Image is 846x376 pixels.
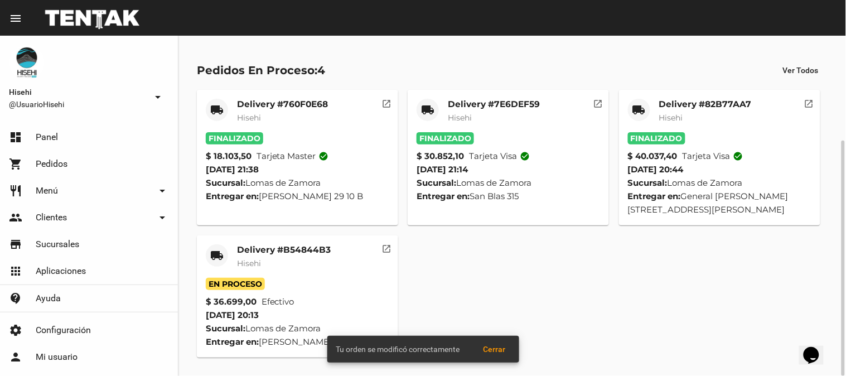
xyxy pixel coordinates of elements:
[317,64,325,77] span: 4
[36,266,86,277] span: Aplicaciones
[206,164,259,175] span: [DATE] 21:38
[237,113,261,123] span: Hisehi
[156,211,169,224] mat-icon: arrow_drop_down
[9,211,22,224] mat-icon: people
[9,350,22,364] mat-icon: person
[206,132,263,144] span: Finalizado
[9,99,147,110] span: @UsuarioHisehi
[237,258,261,268] span: Hisehi
[628,177,668,188] strong: Sucursal:
[206,322,389,335] div: Lomas de Zamora
[417,150,464,163] strong: $ 30.852,10
[475,339,515,359] button: Cerrar
[9,12,22,25] mat-icon: menu
[520,151,530,161] mat-icon: check_circle
[417,191,470,201] strong: Entregar en:
[9,45,45,80] img: b10aa081-330c-4927-a74e-08896fa80e0a.jpg
[206,335,389,349] div: [PERSON_NAME] 871
[804,97,814,107] mat-icon: open_in_new
[628,191,681,201] strong: Entregar en:
[382,97,392,107] mat-icon: open_in_new
[417,177,456,188] strong: Sucursal:
[632,103,646,117] mat-icon: local_shipping
[36,185,58,196] span: Menú
[417,164,468,175] span: [DATE] 21:14
[774,60,828,80] button: Ver Todos
[36,239,79,250] span: Sucursales
[206,177,245,188] strong: Sucursal:
[257,150,329,163] span: Tarjeta master
[628,132,685,144] span: Finalizado
[36,351,78,363] span: Mi usuario
[448,113,472,123] span: Hisehi
[206,150,252,163] strong: $ 18.103,50
[9,131,22,144] mat-icon: dashboard
[197,61,325,79] div: Pedidos En Proceso:
[237,244,331,256] mat-card-title: Delivery #B54844B3
[417,176,600,190] div: Lomas de Zamora
[382,242,392,252] mat-icon: open_in_new
[659,99,752,110] mat-card-title: Delivery #82B77AA7
[36,132,58,143] span: Panel
[262,295,294,308] span: Efectivo
[36,158,67,170] span: Pedidos
[9,184,22,197] mat-icon: restaurant
[9,264,22,278] mat-icon: apps
[156,184,169,197] mat-icon: arrow_drop_down
[151,90,165,104] mat-icon: arrow_drop_down
[448,99,540,110] mat-card-title: Delivery #7E6DEF59
[799,331,835,365] iframe: chat widget
[206,295,257,308] strong: $ 36.699,00
[417,190,600,203] div: San Blas 315
[206,176,389,190] div: Lomas de Zamora
[628,176,811,190] div: Lomas de Zamora
[9,157,22,171] mat-icon: shopping_cart
[9,85,147,99] span: Hisehi
[469,150,530,163] span: Tarjeta visa
[237,99,328,110] mat-card-title: Delivery #760F0E68
[421,103,434,117] mat-icon: local_shipping
[659,113,683,123] span: Hisehi
[206,191,259,201] strong: Entregar en:
[593,97,603,107] mat-icon: open_in_new
[783,66,819,75] span: Ver Todos
[9,324,22,337] mat-icon: settings
[9,238,22,251] mat-icon: store
[628,150,678,163] strong: $ 40.037,40
[336,344,460,355] span: Tu orden se modificó correctamente
[36,293,61,304] span: Ayuda
[210,249,224,262] mat-icon: local_shipping
[417,132,474,144] span: Finalizado
[206,310,259,320] span: [DATE] 20:13
[206,278,265,290] span: En Proceso
[628,164,684,175] span: [DATE] 20:44
[206,323,245,334] strong: Sucursal:
[319,151,329,161] mat-icon: check_circle
[36,325,91,336] span: Configuración
[210,103,224,117] mat-icon: local_shipping
[36,212,67,223] span: Clientes
[683,150,743,163] span: Tarjeta visa
[9,292,22,305] mat-icon: contact_support
[733,151,743,161] mat-icon: check_circle
[206,336,259,347] strong: Entregar en:
[206,190,389,203] div: [PERSON_NAME] 29 10 B
[628,190,811,216] div: General [PERSON_NAME][STREET_ADDRESS][PERSON_NAME]
[484,345,506,354] span: Cerrar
